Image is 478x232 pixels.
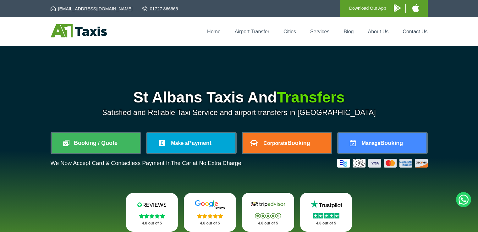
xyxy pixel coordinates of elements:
[133,200,171,209] img: Reviews.io
[307,200,345,209] img: Trustpilot
[337,159,428,168] img: Credit And Debit Cards
[243,133,331,153] a: CorporateBooking
[412,4,419,12] img: A1 Taxis iPhone App
[51,24,107,37] img: A1 Taxis St Albans LTD
[307,219,345,227] p: 4.8 out of 5
[249,200,287,209] img: Tripadvisor
[255,213,281,218] img: Stars
[51,6,133,12] a: [EMAIL_ADDRESS][DOMAIN_NAME]
[139,213,165,218] img: Stars
[184,193,236,232] a: Google Stars 4.8 out of 5
[171,141,188,146] span: Make a
[126,193,178,232] a: Reviews.io Stars 4.8 out of 5
[197,213,223,218] img: Stars
[52,133,140,153] a: Booking / Quote
[394,4,401,12] img: A1 Taxis Android App
[368,29,389,34] a: About Us
[403,29,427,34] a: Contact Us
[362,141,381,146] span: Manage
[338,133,426,153] a: ManageBooking
[51,108,428,117] p: Satisfied and Reliable Taxi Service and airport transfers in [GEOGRAPHIC_DATA]
[283,29,296,34] a: Cities
[51,90,428,105] h1: St Albans Taxis And
[313,213,339,218] img: Stars
[349,4,386,12] p: Download Our App
[191,219,229,227] p: 4.8 out of 5
[235,29,269,34] a: Airport Transfer
[191,200,229,209] img: Google
[51,160,243,167] p: We Now Accept Card & Contactless Payment In
[147,133,235,153] a: Make aPayment
[310,29,329,34] a: Services
[207,29,221,34] a: Home
[133,219,171,227] p: 4.8 out of 5
[249,219,287,227] p: 4.8 out of 5
[142,6,178,12] a: 01727 866666
[277,89,345,106] span: Transfers
[263,141,287,146] span: Corporate
[343,29,354,34] a: Blog
[300,193,352,232] a: Trustpilot Stars 4.8 out of 5
[171,160,243,166] span: The Car at No Extra Charge.
[242,193,294,232] a: Tripadvisor Stars 4.8 out of 5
